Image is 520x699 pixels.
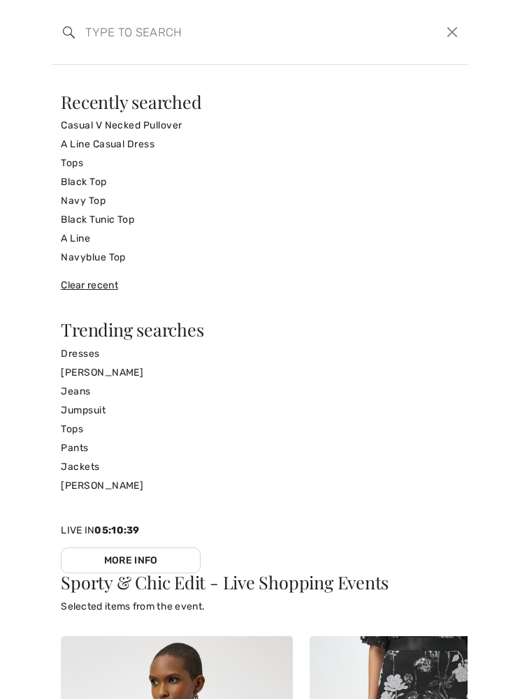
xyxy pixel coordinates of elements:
a: Jeans [61,382,459,401]
button: Close [442,22,462,43]
div: Trending searches [61,321,459,338]
a: Pants [61,439,459,457]
div: Clear recent [61,278,459,293]
p: Selected items from the event. [61,599,459,614]
img: search the website [63,27,75,38]
a: Tops [61,420,459,439]
div: Live In [61,523,201,573]
input: TYPE TO SEARCH [75,11,359,53]
a: Dresses [61,344,459,363]
a: Black Top [61,172,459,191]
a: More Info [61,547,201,573]
a: Navyblue Top [61,248,459,267]
a: A Line [61,229,459,248]
a: Jumpsuit [61,401,459,420]
a: Casual V Necked Pullover [61,116,459,135]
a: [PERSON_NAME] [61,363,459,382]
div: Recently searched [61,93,459,110]
a: Jackets [61,457,459,476]
span: Sporty & Chic Edit - Live Shopping Events [61,571,389,594]
span: 05:10:39 [94,524,139,536]
a: Tops [61,154,459,172]
a: Black Tunic Top [61,210,459,229]
a: A Line Casual Dress [61,135,459,154]
a: Navy Top [61,191,459,210]
a: [PERSON_NAME] [61,476,459,495]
